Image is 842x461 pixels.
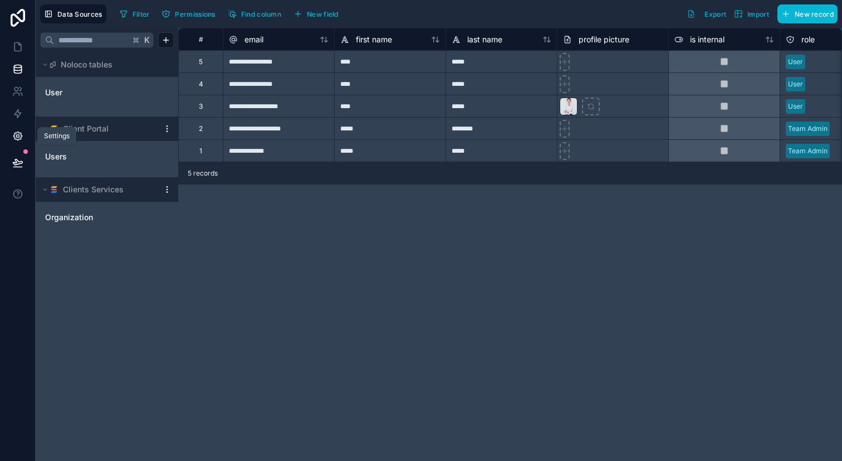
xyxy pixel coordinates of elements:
div: 2 [199,124,203,133]
button: Export [683,4,730,23]
span: email [244,34,263,45]
span: first name [356,34,392,45]
div: Settings [44,132,70,140]
div: Users [40,148,174,166]
div: User [788,57,803,67]
button: Permissions [158,6,219,22]
img: SmartSuite logo [50,185,58,194]
button: Import [730,4,773,23]
button: Data Sources [40,4,106,23]
div: 5 [199,57,203,66]
span: Find column [241,10,281,18]
button: New record [777,4,838,23]
button: SmartSuite logoClients Services [40,182,158,197]
span: New record [795,10,834,18]
button: Find column [224,6,285,22]
div: # [187,35,214,43]
span: Import [747,10,769,18]
button: New field [290,6,342,22]
a: Organization [45,212,146,223]
button: SmartSuite logoClient Portal [40,121,158,137]
div: Team Admin [788,124,828,134]
div: User [788,101,803,111]
span: Clients Services [63,184,124,195]
button: Filter [115,6,154,22]
div: User [788,79,803,89]
span: role [801,34,815,45]
span: Permissions [175,10,215,18]
span: 5 records [188,169,218,178]
img: SmartSuite logo [50,124,58,133]
div: User [40,84,174,101]
div: 3 [199,102,203,111]
span: User [45,87,62,98]
span: K [143,36,151,44]
span: Filter [133,10,150,18]
a: Permissions [158,6,223,22]
a: User [45,87,135,98]
span: Client Portal [63,123,109,134]
a: Users [45,151,146,162]
div: 1 [199,147,202,156]
span: Export [704,10,726,18]
span: Data Sources [57,10,102,18]
span: New field [307,10,339,18]
span: Organization [45,212,93,223]
button: Noloco tables [40,57,167,72]
a: New record [773,4,838,23]
span: last name [467,34,502,45]
span: is internal [690,34,724,45]
div: Organization [40,208,174,226]
span: Users [45,151,67,162]
div: Team Admin [788,146,828,156]
div: 4 [199,80,203,89]
span: Noloco tables [61,59,112,70]
span: profile picture [579,34,629,45]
